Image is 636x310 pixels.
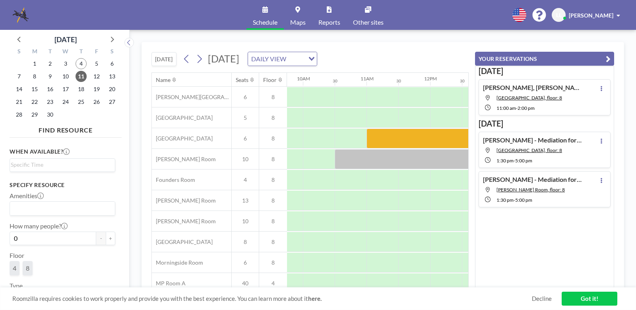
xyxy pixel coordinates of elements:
span: [PERSON_NAME] [569,12,613,19]
span: 8 [259,114,287,121]
span: [DATE] [208,53,239,64]
span: Friday, September 12, 2025 [91,71,102,82]
button: + [106,232,115,245]
span: Thursday, September 4, 2025 [76,58,87,69]
label: How many people? [10,222,68,230]
span: Friday, September 26, 2025 [91,96,102,107]
span: 8 [259,135,287,142]
span: 8 [26,264,29,272]
h3: [DATE] [479,66,611,76]
div: Name [156,76,171,84]
div: 30 [396,78,401,84]
div: S [104,47,120,57]
div: T [73,47,89,57]
span: Monday, September 22, 2025 [29,96,40,107]
span: Monday, September 29, 2025 [29,109,40,120]
span: - [514,158,515,164]
span: Wednesday, September 10, 2025 [60,71,71,82]
h4: [PERSON_NAME] - Mediation for [PERSON_NAME] ([PERSON_NAME]'s Room) [483,136,582,144]
span: 8 [259,176,287,183]
span: Saturday, September 27, 2025 [107,96,118,107]
div: F [89,47,104,57]
div: W [58,47,74,57]
div: M [27,47,43,57]
span: 5:00 PM [515,158,532,164]
span: 8 [259,156,287,163]
input: Search for option [11,203,111,214]
span: Monday, September 8, 2025 [29,71,40,82]
a: Got it! [562,292,617,306]
span: [PERSON_NAME] Room [152,218,216,225]
span: 8 [259,259,287,266]
span: Monday, September 15, 2025 [29,84,40,95]
div: Search for option [10,159,115,171]
label: Type [10,282,23,290]
span: - [516,105,518,111]
span: - [514,197,515,203]
span: Sunday, September 7, 2025 [14,71,25,82]
span: [GEOGRAPHIC_DATA] [152,114,213,121]
span: Wednesday, September 17, 2025 [60,84,71,95]
div: 11AM [361,76,374,82]
span: 40 [232,280,259,287]
span: Thursday, September 25, 2025 [76,96,87,107]
span: [GEOGRAPHIC_DATA] [152,135,213,142]
div: Search for option [10,202,115,215]
div: 12PM [424,76,437,82]
span: 8 [259,197,287,204]
a: here. [308,295,322,302]
div: Seats [236,76,248,84]
button: YOUR RESERVATIONS [475,52,614,66]
span: LL [556,12,562,19]
span: 8 [232,238,259,246]
button: - [96,232,106,245]
span: [PERSON_NAME] Room [152,197,216,204]
h4: FIND RESOURCE [10,123,122,134]
h3: Specify resource [10,181,115,189]
span: Wednesday, September 24, 2025 [60,96,71,107]
span: Sunday, September 28, 2025 [14,109,25,120]
span: Currie Room, floor: 8 [496,187,565,193]
label: Amenities [10,192,44,200]
span: 8 [259,94,287,101]
div: S [12,47,27,57]
div: 10AM [297,76,310,82]
span: Tuesday, September 16, 2025 [45,84,56,95]
span: Buckhead Room, floor: 8 [496,95,562,101]
span: 6 [232,259,259,266]
button: [DATE] [151,52,176,66]
span: Reports [318,19,340,25]
span: 1:30 PM [496,197,514,203]
div: [DATE] [54,34,77,45]
span: Monday, September 1, 2025 [29,58,40,69]
span: Friday, September 19, 2025 [91,84,102,95]
span: Tuesday, September 2, 2025 [45,58,56,69]
span: Sunday, September 14, 2025 [14,84,25,95]
span: Saturday, September 20, 2025 [107,84,118,95]
img: organization-logo [13,7,29,23]
span: 11:00 AM [496,105,516,111]
span: 8 [259,218,287,225]
h3: [DATE] [479,119,611,129]
span: Schedule [253,19,277,25]
div: 30 [460,78,465,84]
span: Maps [290,19,306,25]
span: DAILY VIEW [250,54,288,64]
span: Wednesday, September 3, 2025 [60,58,71,69]
span: Morningside Room [152,259,203,266]
span: Tuesday, September 30, 2025 [45,109,56,120]
a: Decline [532,295,552,302]
span: Founders Room [152,176,195,183]
div: Floor [263,76,277,84]
span: Other sites [353,19,384,25]
span: Sunday, September 21, 2025 [14,96,25,107]
span: 4 [259,280,287,287]
span: 6 [232,94,259,101]
span: [PERSON_NAME] Room [152,156,216,163]
span: [GEOGRAPHIC_DATA] [152,238,213,246]
span: Tuesday, September 23, 2025 [45,96,56,107]
div: T [43,47,58,57]
label: Floor [10,252,24,259]
span: 4 [13,264,16,272]
span: 5:00 PM [515,197,532,203]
